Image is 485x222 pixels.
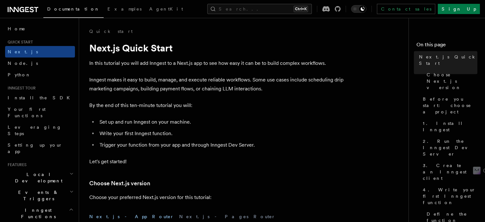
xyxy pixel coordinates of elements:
[89,179,150,188] a: Choose Next.js version
[5,171,70,184] span: Local Development
[423,162,477,181] span: 3. Create an Inngest client
[43,2,104,18] a: Documentation
[5,40,33,45] span: Quick start
[8,95,74,100] span: Install the SDK
[377,4,435,14] a: Contact sales
[5,23,75,34] a: Home
[104,2,145,17] a: Examples
[420,118,477,135] a: 1. Install Inngest
[427,72,477,91] span: Choose Next.js version
[438,4,480,14] a: Sign Up
[8,49,38,54] span: Next.js
[8,125,62,136] span: Leveraging Steps
[5,189,70,202] span: Events & Triggers
[98,141,344,149] li: Trigger your function from your app and through Inngest Dev Server.
[5,46,75,57] a: Next.js
[145,2,187,17] a: AgentKit
[89,193,344,202] p: Choose your preferred Next.js version for this tutorial:
[5,103,75,121] a: Your first Functions
[5,187,75,204] button: Events & Triggers
[420,93,477,118] a: Before you start: choose a project
[98,129,344,138] li: Write your first Inngest function.
[294,6,308,12] kbd: Ctrl+K
[8,26,26,32] span: Home
[424,69,477,93] a: Choose Next.js version
[5,162,26,167] span: Features
[419,54,477,66] span: Next.js Quick Start
[420,184,477,208] a: 4. Write your first Inngest function
[5,86,36,91] span: Inngest tour
[423,138,477,157] span: 2. Run the Inngest Dev Server
[89,28,133,34] a: Quick start
[423,120,477,133] span: 1. Install Inngest
[89,42,344,54] h1: Next.js Quick Start
[89,101,344,110] p: By the end of this ten-minute tutorial you will:
[89,75,344,93] p: Inngest makes it easy to build, manage, and execute reliable workflows. Some use cases include sc...
[5,169,75,187] button: Local Development
[8,61,38,66] span: Node.js
[423,187,477,206] span: 4. Write your first Inngest function
[416,41,477,51] h4: On this page
[207,4,312,14] button: Search...Ctrl+K
[107,6,142,11] span: Examples
[5,92,75,103] a: Install the SDK
[351,5,366,13] button: Toggle dark mode
[420,160,477,184] a: 3. Create an Inngest client
[5,121,75,139] a: Leveraging Steps
[98,118,344,126] li: Set up and run Inngest on your machine.
[5,207,69,220] span: Inngest Functions
[8,107,46,118] span: Your first Functions
[89,157,344,166] p: Let's get started!
[420,135,477,160] a: 2. Run the Inngest Dev Server
[8,142,62,154] span: Setting up your app
[149,6,183,11] span: AgentKit
[5,139,75,157] a: Setting up your app
[89,59,344,68] p: In this tutorial you will add Inngest to a Next.js app to see how easy it can be to build complex...
[5,57,75,69] a: Node.js
[8,72,31,77] span: Python
[423,96,477,115] span: Before you start: choose a project
[416,51,477,69] a: Next.js Quick Start
[47,6,100,11] span: Documentation
[5,69,75,80] a: Python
